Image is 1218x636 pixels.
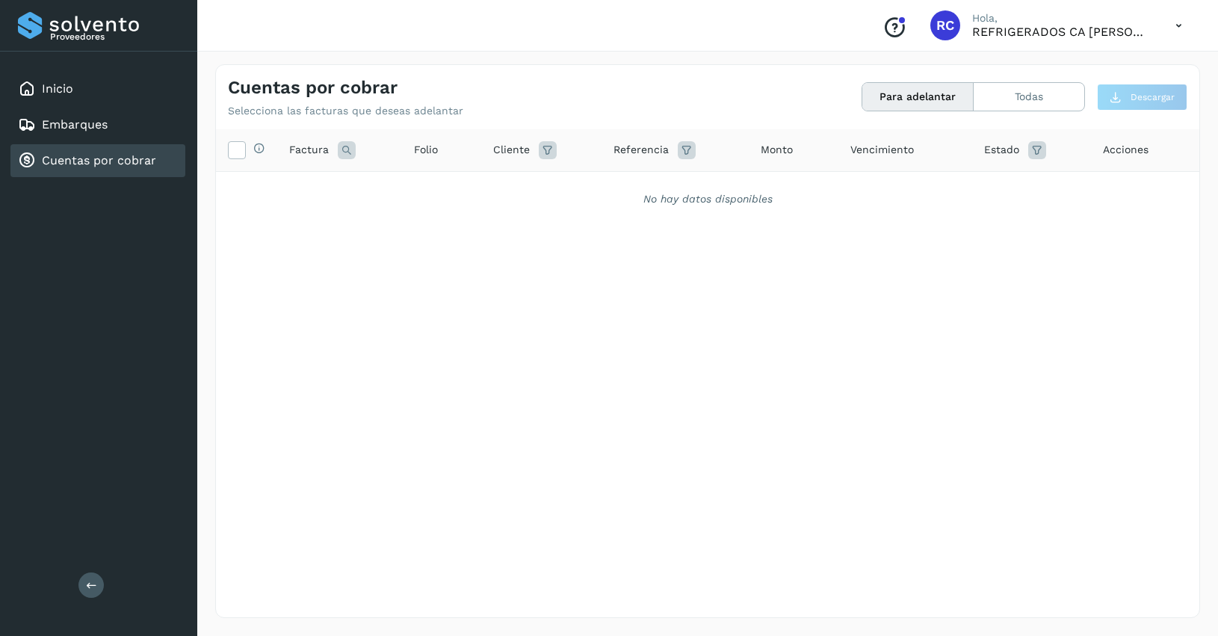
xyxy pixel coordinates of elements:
p: Hola, [972,12,1151,25]
span: Descargar [1131,90,1175,104]
span: Monto [761,142,793,158]
p: Proveedores [50,31,179,42]
span: Estado [984,142,1019,158]
h4: Cuentas por cobrar [228,77,398,99]
p: REFRIGERADOS CA DOMINGUEZ [972,25,1151,39]
div: Inicio [10,72,185,105]
p: Selecciona las facturas que deseas adelantar [228,105,463,117]
div: No hay datos disponibles [235,191,1180,207]
span: Folio [414,142,438,158]
span: Acciones [1103,142,1149,158]
span: Referencia [613,142,669,158]
span: Vencimiento [850,142,914,158]
span: Cliente [493,142,530,158]
button: Descargar [1097,84,1187,111]
div: Embarques [10,108,185,141]
button: Todas [974,83,1084,111]
div: Cuentas por cobrar [10,144,185,177]
a: Cuentas por cobrar [42,153,156,167]
button: Para adelantar [862,83,974,111]
span: Factura [289,142,329,158]
a: Embarques [42,117,108,132]
a: Inicio [42,81,73,96]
